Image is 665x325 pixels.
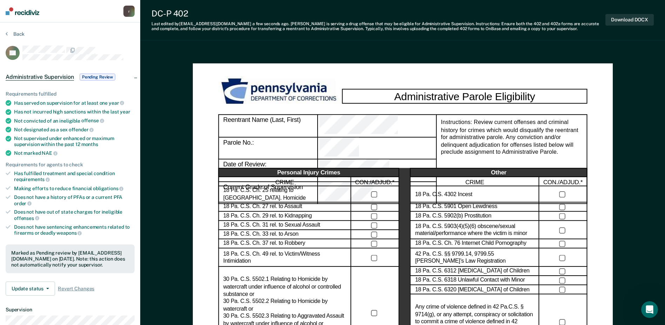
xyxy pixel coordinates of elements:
div: Not supervised under enhanced or maximum supervision within the past 12 [14,136,135,147]
button: Download DOCX [605,14,654,26]
label: 18 Pa. C.S. 5901 Open Lewdness [415,203,497,211]
div: Date of Review: [318,159,436,181]
label: 18 Pa. C.S. 5903(4)(5)(6) obscene/sexual material/performance where the victim is minor [415,223,534,237]
div: Requirements for agents to check [6,162,135,168]
label: 18 Pa. C.S. Ch. 27 rel. to Assault [223,203,302,211]
label: 18 Pa. C.S. Ch. 29 rel. to Kidnapping [223,213,312,220]
div: DC-P 402 [151,8,605,19]
div: Not marked [14,150,135,156]
div: CON./ADJUD.* [539,177,587,186]
label: 42 Pa. C.S. §§ 9799.14, 9799.55 [PERSON_NAME]’s Law Registration [415,250,534,265]
div: Has not incurred high sanctions within the last [14,109,135,115]
span: a few seconds ago [252,21,289,26]
span: offenses [14,215,39,221]
button: r [123,6,135,17]
div: Date of Review: [218,159,318,181]
label: 18 Pa. C.S. Ch. 76 Internet Child Pornography [415,240,526,248]
div: Does not have a history of PFAs or a current PFA order [14,194,135,206]
div: Not convicted of an ineligible [14,118,135,124]
span: Revert Changes [58,286,94,292]
div: Requirements fulfilled [6,91,135,97]
div: Other [410,168,587,177]
span: Pending Review [80,74,115,81]
label: 18 Pa. C.S. 4302 Incest [415,191,472,198]
div: Has fulfilled treatment and special condition [14,171,135,182]
div: Last edited by [EMAIL_ADDRESS][DOMAIN_NAME] . [PERSON_NAME] is serving a drug offense that may be... [151,21,605,32]
span: year [109,100,124,106]
div: Administrative Parole Eligibility [342,89,587,104]
span: offender [69,127,94,132]
div: Does not have out of state charges for ineligible [14,209,135,221]
label: 18 Pa. C.S. 5902(b) Prostitution [415,213,491,220]
label: 18 Pa. C.S. Ch. 49 rel. to Victim/Witness Intimidation [223,250,346,265]
img: PDOC Logo [218,76,342,107]
label: 18 Pa. C.S. Ch. 31 rel. to Sexual Assault [223,222,320,229]
span: offense [81,118,104,123]
label: 18 Pa. C.S. 6318 Unlawful Contact with Minor [415,277,525,284]
label: 18 Pa. C.S. Ch. 25 relating to [GEOGRAPHIC_DATA]. Homicide [223,187,346,202]
div: Not designated as a sex [14,126,135,133]
div: Parole No.: [318,137,436,159]
span: year [120,109,130,115]
span: weapons [56,230,82,236]
dt: Supervision [6,307,135,313]
div: Does not have sentencing enhancements related to firearms or deadly [14,224,135,236]
label: 18 Pa. C.S. 6312 [MEDICAL_DATA] of Children [415,268,529,275]
label: 18 Pa. C.S. Ch. 33 rel. to Arson [223,231,298,238]
div: CRIME [410,177,539,186]
div: Instructions: Review current offenses and criminal history for crimes which would disqualify the ... [436,115,587,204]
div: Reentrant Name (Last, First) [218,115,318,137]
div: CON./ADJUD.* [351,177,399,186]
span: months [81,141,98,147]
span: NAE [42,150,57,156]
span: Administrative Supervision [6,74,74,81]
div: Reentrant Name (Last, First) [318,115,436,137]
span: requirements [14,177,50,182]
label: 18 Pa. C.S. Ch. 37 rel. to Robbery [223,240,305,248]
iframe: Intercom live chat [641,301,658,318]
button: Back [6,31,25,37]
div: Making efforts to reduce financial [14,185,135,192]
label: 18 Pa. C.S. 6320 [MEDICAL_DATA] of Children [415,286,529,293]
div: Marked as Pending review by [EMAIL_ADDRESS][DOMAIN_NAME] on [DATE]. Note: this action does not au... [11,250,129,268]
button: Update status [6,282,55,296]
div: CRIME [218,177,351,186]
img: Recidiviz [6,7,39,15]
div: Parole No.: [218,137,318,159]
div: Personal Injury Crimes [218,168,399,177]
div: Has served on supervision for at least one [14,100,135,106]
span: obligations [93,186,123,191]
